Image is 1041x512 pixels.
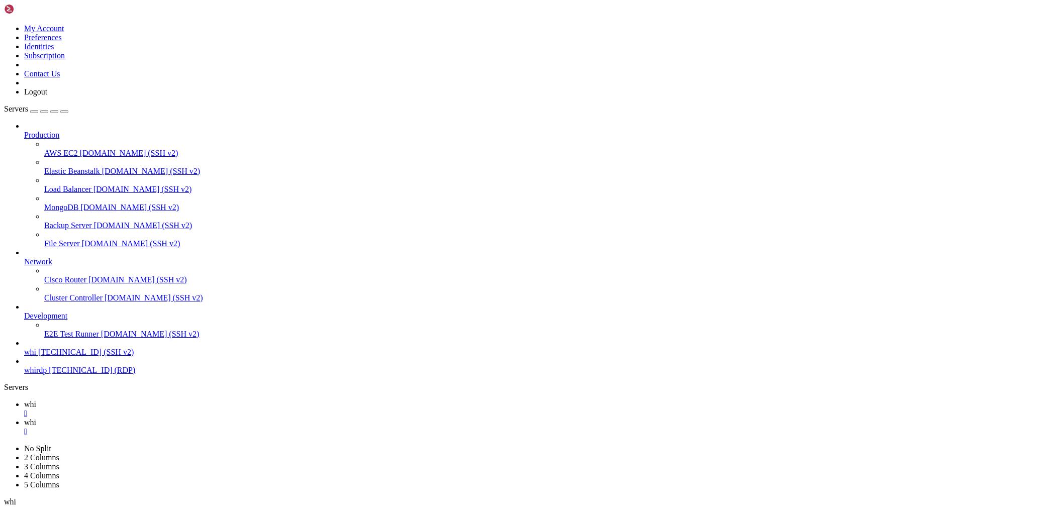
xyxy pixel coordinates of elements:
[4,277,910,286] x-row: Browser connection closed.
[24,42,54,51] a: Identities
[89,440,93,448] div: (20, 51)
[44,149,78,157] span: AWS EC2
[4,226,910,235] x-row: Closed login/signup banner.
[4,286,910,294] x-row: Launching local browser with proxy...
[24,480,59,489] a: 5 Columns
[4,175,910,183] x-row: Attempt 1: Using get_by_role...
[94,221,193,230] span: [DOMAIN_NAME] (SSH v2)
[4,81,910,89] x-row: Closed login/signup banner.
[24,348,36,356] span: whi
[44,330,1037,339] a: E2E Test Runner [DOMAIN_NAME] (SSH v2)
[4,303,910,312] x-row: Applying network optimization: blocking images and fonts...
[44,149,1037,158] a: AWS EC2 [DOMAIN_NAME] (SSH v2)
[4,64,910,72] x-row: Attempt 3: Using positional selector...
[24,366,1037,375] a: whirdp [TECHNICAL_ID] (RDP)
[4,383,1037,392] div: Servers
[4,346,910,354] x-row: Method 2 failed. Trying next method...
[44,167,1037,176] a: Elastic Beanstalk [DOMAIN_NAME] (SSH v2)
[44,185,1037,194] a: Load Balancer [DOMAIN_NAME] (SSH v2)
[24,131,59,139] span: Production
[4,166,910,175] x-row: Looking for cookie pop-up...
[4,497,16,506] span: whi
[44,293,103,302] span: Cluster Controller
[24,131,1037,140] a: Production
[4,405,910,414] x-row: Script completed successfully.
[44,176,1037,194] li: Load Balancer [DOMAIN_NAME] (SSH v2)
[4,329,910,337] x-row: Method 1 failed. Trying next method...
[44,284,1037,302] li: Cluster Controller [DOMAIN_NAME] (SSH v2)
[24,312,67,320] span: Development
[44,203,78,212] span: MongoDB
[44,194,1037,212] li: MongoDB [DOMAIN_NAME] (SSH v2)
[24,257,52,266] span: Network
[24,400,1037,418] a: whi
[4,218,910,226] x-row: Method 3 failed. Could not handle cookie pop-up.
[24,462,59,471] a: 3 Columns
[4,38,910,47] x-row: Method 1 failed. Trying next method...
[4,115,910,124] x-row: Script completed successfully.
[4,363,910,371] x-row: Method 3 failed. Could not handle cookie pop-up.
[4,89,910,98] x-row: Scraping listing details...
[24,357,1037,375] li: whirdp [TECHNICAL_ID] (RDP)
[4,183,910,192] x-row: Method 1 failed. Trying next method...
[24,339,1037,357] li: whi [TECHNICAL_ID] (SSH v2)
[4,440,68,448] span: customer@s264175
[24,33,62,42] a: Preferences
[24,312,1037,321] a: Development
[4,294,910,303] x-row: Browser launched successfully!
[4,105,28,113] span: Servers
[44,158,1037,176] li: Elastic Beanstalk [DOMAIN_NAME] (SSH v2)
[38,348,134,356] span: [TECHNICAL_ID] (SSH v2)
[88,275,187,284] span: [DOMAIN_NAME] (SSH v2)
[4,354,910,363] x-row: Attempt 3: Using positional selector...
[4,149,910,158] x-row: Browser launched successfully!
[4,320,910,329] x-row: Attempt 1: Using get_by_role...
[24,418,36,427] span: whi
[4,200,910,209] x-row: Method 2 failed. Trying next method...
[24,366,47,374] span: whirdp
[93,185,192,193] span: [DOMAIN_NAME] (SSH v2)
[4,13,910,21] x-row: Applying network optimization: blocking images and fonts...
[24,302,1037,339] li: Development
[24,471,59,480] a: 4 Columns
[4,209,910,218] x-row: Attempt 3: Using positional selector...
[49,366,135,374] span: [TECHNICAL_ID] (RDP)
[105,293,203,302] span: [DOMAIN_NAME] (SSH v2)
[4,105,68,113] a: Servers
[4,235,910,243] x-row: Scraping listing details...
[24,69,60,78] a: Contact Us
[44,275,86,284] span: Cisco Router
[24,453,59,462] a: 2 Columns
[4,141,910,149] x-row: Launching local browser with proxy...
[4,158,910,166] x-row: Applying network optimization: blocking images and fonts...
[24,409,1037,418] a: 
[4,260,910,269] x-row: Script completed successfully.
[4,4,910,13] x-row: Browser launched successfully!
[24,24,64,33] a: My Account
[4,371,910,380] x-row: Closed login/signup banner.
[4,72,910,81] x-row: Method 3 failed. Could not handle cookie pop-up.
[44,230,1037,248] li: File Server [DOMAIN_NAME] (SSH v2)
[44,239,1037,248] a: File Server [DOMAIN_NAME] (SSH v2)
[44,221,1037,230] a: Backup Server [DOMAIN_NAME] (SSH v2)
[44,266,1037,284] li: Cisco Router [DOMAIN_NAME] (SSH v2)
[24,427,1037,436] a: 
[4,312,910,320] x-row: Looking for cookie pop-up...
[44,212,1037,230] li: Backup Server [DOMAIN_NAME] (SSH v2)
[24,122,1037,248] li: Production
[24,400,36,408] span: whi
[44,167,100,175] span: Elastic Beanstalk
[4,132,910,141] x-row: Browser connection closed.
[80,149,178,157] span: [DOMAIN_NAME] (SSH v2)
[44,185,91,193] span: Load Balancer
[4,380,910,388] x-row: Scraping listing details...
[4,21,910,30] x-row: Looking for cookie pop-up...
[102,167,201,175] span: [DOMAIN_NAME] (SSH v2)
[44,293,1037,302] a: Cluster Controller [DOMAIN_NAME] (SSH v2)
[44,239,80,248] span: File Server
[4,55,910,64] x-row: Method 2 failed. Trying next method...
[4,47,910,55] x-row: Attempt 2: Using a text locator...
[4,30,910,38] x-row: Attempt 1: Using get_by_role...
[4,337,910,346] x-row: Attempt 2: Using a text locator...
